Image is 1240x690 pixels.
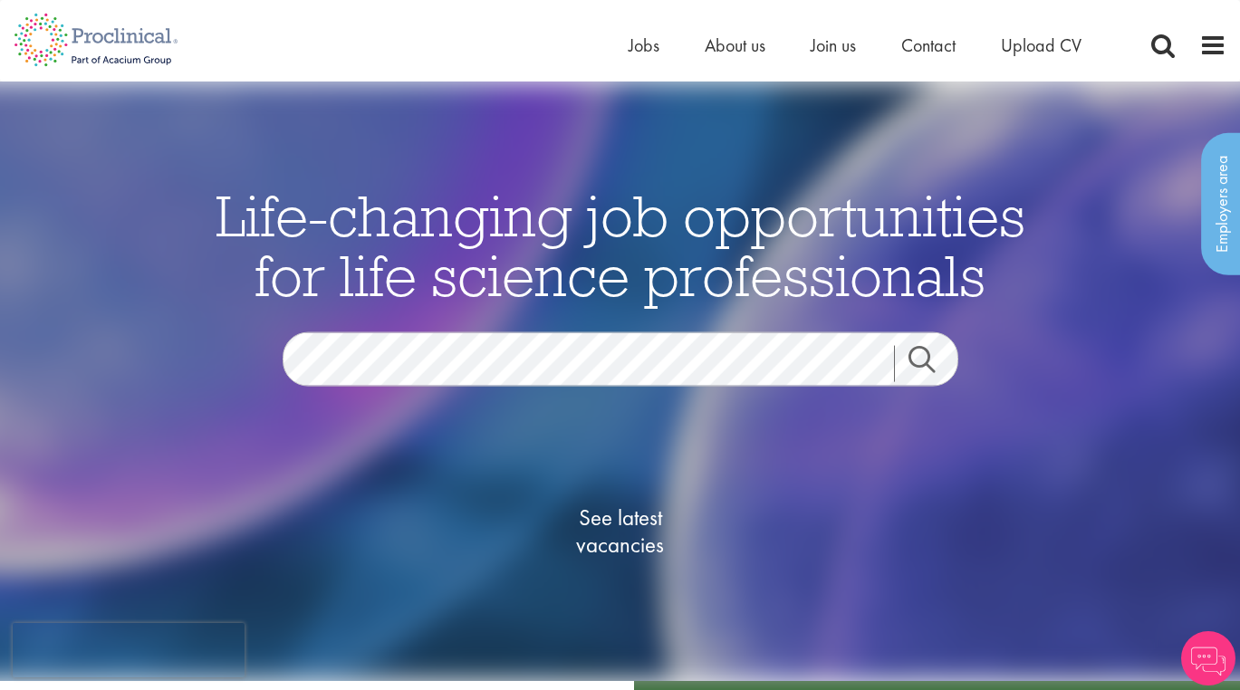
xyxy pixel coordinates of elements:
a: Join us [811,34,856,57]
span: Life-changing job opportunities for life science professionals [216,179,1025,311]
a: Upload CV [1001,34,1081,57]
a: See latestvacancies [530,432,711,631]
span: See latest vacancies [530,504,711,559]
a: Jobs [629,34,659,57]
iframe: reCAPTCHA [13,623,245,677]
a: Contact [901,34,956,57]
a: About us [705,34,765,57]
a: Job search submit button [894,346,972,382]
img: Chatbot [1181,631,1235,685]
